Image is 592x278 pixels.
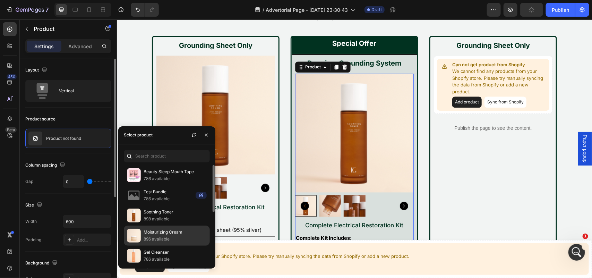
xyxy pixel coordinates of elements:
img: collections [127,249,141,263]
div: Select product [124,132,153,138]
div: Add... [77,237,110,243]
input: Auto [63,175,84,188]
p: Settings [34,43,54,50]
strong: Grounding Sheet Only [62,22,136,30]
p: 786 available [144,175,207,182]
div: Operator • Just now [11,191,53,195]
div: Background [25,259,59,268]
span: Advertorial Page - [DATE] 23:30:43 [266,6,348,14]
textarea: Message… [6,210,133,222]
p: Can not get product from Shopify [18,227,292,234]
span: Complete Kit Includes: [40,198,96,204]
input: Auto [63,215,111,228]
p: Moisturizing Cream [144,229,207,236]
span: / [263,6,264,14]
img: no-image [127,188,141,202]
div: Close [122,3,134,15]
p: 786 available [144,195,193,202]
p: Special Offer [216,21,260,27]
div: Beta [5,127,17,133]
img: collections [127,209,141,222]
div: Product source [25,116,55,122]
button: Publish [546,3,575,17]
span: 1 [583,234,588,239]
div: Hello, How to make this page and all the functions? [31,93,128,113]
a: Help Center [11,158,107,171]
strong: Grounding Sheet Only [340,22,413,30]
p: Advanced [68,43,92,50]
img: Profile image for Operator [20,4,31,15]
div: Gap [25,178,33,185]
p: Gel Cleanser [144,249,207,256]
iframe: Design area [117,19,592,278]
div: Product [187,45,205,51]
img: collections [127,229,141,243]
iframe: Intercom live chat [568,244,585,261]
button: Gif picker [33,225,38,230]
div: Handy tips: Sharing your issue screenshots and page links helps us troubleshoot your issue faster [21,56,126,76]
span: Paper popup [465,115,472,143]
div: Operator says… [6,123,133,205]
span: Grounding mat with premium leather [50,220,140,227]
div: Vertical [59,83,101,99]
div: Padding [25,237,41,243]
p: Beauty Sleep Mouth Tape [144,168,207,175]
div: Thank you for contacting ! 👋 [11,127,108,141]
p: Publish the page to see the content. [323,106,430,113]
p: Soothing Toner [144,209,207,216]
span: Complete Electrical Restoration Kit [50,185,148,192]
span: Complete Electrical Restoration Kit [189,203,287,210]
div: Size [25,201,44,210]
img: no image transparent [28,132,42,145]
span: Draft [371,7,382,13]
button: Sync from Shopify [368,77,410,89]
div: Thank you for contactingGemPages Support! 👋Our support team will assist you shortly.Meanwhile, fe... [6,123,114,189]
a: [URL][DOMAIN_NAME] [55,107,110,112]
button: Add product [18,242,48,253]
button: Send a message… [119,222,130,233]
div: Width [25,218,37,225]
p: The team can also help [34,9,86,16]
button: Home [109,3,122,16]
div: 450 [7,74,17,79]
button: go back [5,3,18,16]
div: Publish [552,6,569,14]
div: Hello,How to make this page and all the functions?[URL][DOMAIN_NAME] [25,89,133,118]
p: 786 available [144,256,207,263]
p: Can not get product from Shopify [335,42,430,49]
img: collections [127,168,141,182]
p: We cannot find any products from your Shopify store. Please try manually syncing the data from Sh... [335,49,430,76]
button: Emoji picker [22,225,27,230]
button: 7 [3,3,52,17]
button: Carousel Next Arrow [144,165,153,173]
span: Premium grounding sheet (95% silver) [50,208,145,214]
b: GemPages Support [11,128,101,140]
p: Test Bundle [144,188,193,195]
div: Our support team will assist you shortly. Meanwhile, feel free to explore our for helpful trouble... [11,144,108,185]
button: Carousel Back Arrow [184,183,192,191]
div: Undo/Redo [131,3,159,17]
button: Upload attachment [11,225,16,230]
button: Carousel Next Arrow [283,183,291,191]
p: 7 [45,6,49,14]
button: Add product [335,77,365,89]
strong: Premium Grounding System [191,40,285,48]
input: Search in Settings & Advanced [124,150,210,162]
span: Complete Kit Includes: [179,216,235,222]
p: We cannot find any products from your Shopify store. Please try manually syncing the data from Sh... [18,234,292,241]
p: Product not found [46,136,81,141]
button: Sync from Shopify [51,242,93,253]
div: Mmmmmmkkkkkk says… [6,89,133,123]
h1: Operator [34,3,58,9]
button: Start recording [44,225,50,230]
button: Carousel Back Arrow [45,165,53,173]
div: Layout [25,66,49,75]
p: 896 available [144,236,207,243]
div: Column spacing [25,161,67,170]
p: Product [34,25,93,33]
p: 898 available [144,216,207,222]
